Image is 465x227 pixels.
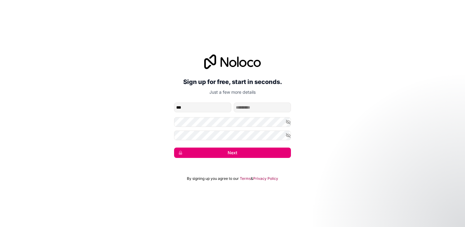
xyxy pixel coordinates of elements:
a: Privacy Policy [253,176,278,181]
iframe: Intercom notifications message [343,181,465,224]
p: Just a few more details [174,89,291,95]
h2: Sign up for free, start in seconds. [174,76,291,87]
span: & [251,176,253,181]
span: By signing up you agree to our [187,176,239,181]
input: Password [174,117,291,127]
button: Next [174,148,291,158]
input: family-name [234,103,291,112]
input: given-name [174,103,231,112]
input: Confirm password [174,131,291,140]
a: Terms [240,176,251,181]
